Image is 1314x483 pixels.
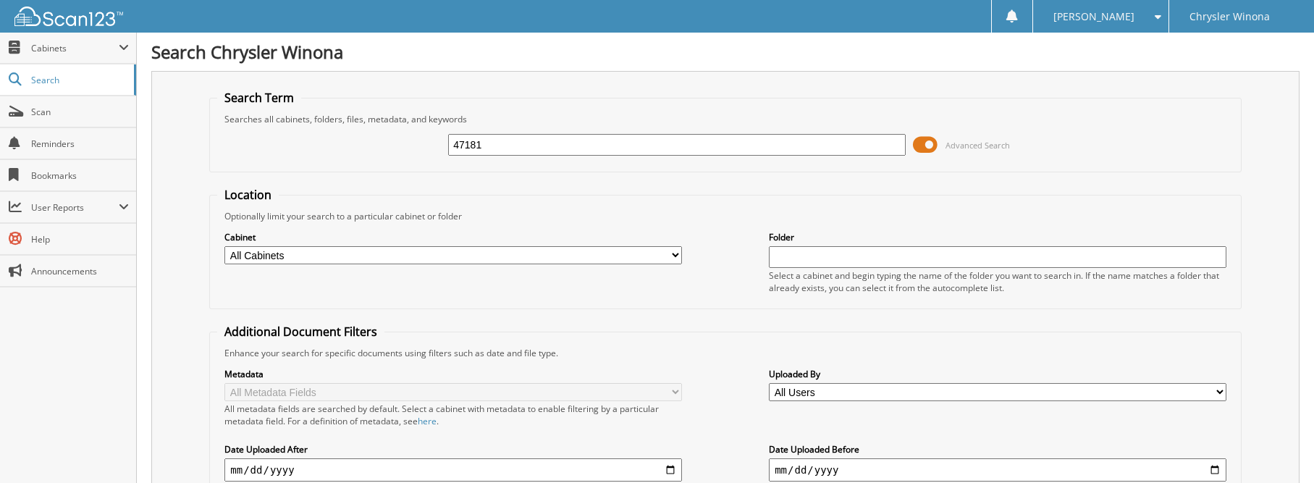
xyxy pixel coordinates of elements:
[946,140,1010,151] span: Advanced Search
[217,113,1233,125] div: Searches all cabinets, folders, files, metadata, and keywords
[14,7,123,26] img: scan123-logo-white.svg
[31,106,129,118] span: Scan
[224,231,682,243] label: Cabinet
[217,90,301,106] legend: Search Term
[224,368,682,380] label: Metadata
[31,138,129,150] span: Reminders
[769,458,1226,482] input: end
[769,368,1226,380] label: Uploaded By
[769,269,1226,294] div: Select a cabinet and begin typing the name of the folder you want to search in. If the name match...
[217,210,1233,222] div: Optionally limit your search to a particular cabinet or folder
[1189,12,1270,21] span: Chrysler Winona
[418,415,437,427] a: here
[224,403,682,427] div: All metadata fields are searched by default. Select a cabinet with metadata to enable filtering b...
[769,231,1226,243] label: Folder
[31,201,119,214] span: User Reports
[769,443,1226,455] label: Date Uploaded Before
[151,40,1300,64] h1: Search Chrysler Winona
[31,74,127,86] span: Search
[217,187,279,203] legend: Location
[31,42,119,54] span: Cabinets
[31,233,129,245] span: Help
[217,347,1233,359] div: Enhance your search for specific documents using filters such as date and file type.
[224,443,682,455] label: Date Uploaded After
[224,458,682,482] input: start
[31,169,129,182] span: Bookmarks
[1053,12,1134,21] span: [PERSON_NAME]
[217,324,384,340] legend: Additional Document Filters
[31,265,129,277] span: Announcements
